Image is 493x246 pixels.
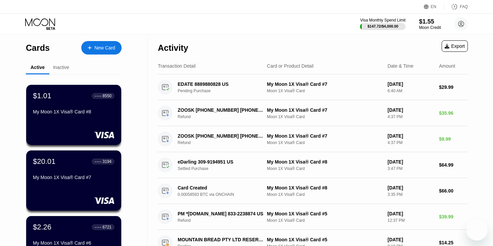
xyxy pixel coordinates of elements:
[53,65,69,70] div: Inactive
[267,192,382,197] div: Moon 1X Visa® Card
[102,159,111,164] div: 3194
[267,185,382,190] div: My Moon 1X Visa® Card #8
[267,218,382,223] div: Moon 1X Visa® Card
[388,166,434,171] div: 3:47 PM
[388,89,434,93] div: 6:40 AM
[267,114,382,119] div: Moon 1X Visa® Card
[367,24,398,28] div: $147.72 / $4,000.00
[158,74,468,100] div: EDATE 8889880828 USPending PurchaseMy Moon 1X Visa® Card #7Moon 1X Visa® Card[DATE]6:40 AM$29.99
[267,211,382,216] div: My Moon 1X Visa® Card #5
[102,225,111,230] div: 6721
[388,133,434,139] div: [DATE]
[267,140,382,145] div: Moon 1X Visa® Card
[178,140,271,145] div: Refund
[388,81,434,87] div: [DATE]
[178,218,271,223] div: Refund
[439,63,455,69] div: Amount
[158,63,195,69] div: Transaction Detail
[178,192,271,197] div: 0.00058593 BTC via ONCHAIN
[178,81,264,87] div: EDATE 8889880828 US
[267,107,382,113] div: My Moon 1X Visa® Card #7
[431,4,437,9] div: EN
[445,43,465,49] div: Export
[33,240,115,246] div: My Moon 1X Visa® Card #6
[26,43,50,53] div: Cards
[33,175,115,180] div: My Moon 1X Visa® Card #7
[33,92,51,100] div: $1.01
[466,219,488,241] iframe: Button to launch messaging window
[388,237,434,242] div: [DATE]
[158,100,468,126] div: ZOOSK [PHONE_NUMBER] [PHONE_NUMBER] USRefundMy Moon 1X Visa® Card #7Moon 1X Visa® Card[DATE]4:37 ...
[419,18,441,25] div: $1.55
[388,192,434,197] div: 3:35 PM
[267,237,382,242] div: My Moon 1X Visa® Card #5
[439,188,468,194] div: $66.00
[178,166,271,171] div: Settled Purchase
[31,65,45,70] div: Active
[388,211,434,216] div: [DATE]
[33,223,51,232] div: $2.26
[267,63,314,69] div: Card or Product Detail
[26,150,121,211] div: $20.01● ● ● ●3194My Moon 1X Visa® Card #7
[439,240,468,245] div: $14.25
[178,89,271,93] div: Pending Purchase
[267,166,382,171] div: Moon 1X Visa® Card
[388,185,434,190] div: [DATE]
[81,41,122,55] div: New Card
[439,84,468,90] div: $29.99
[267,159,382,165] div: My Moon 1X Visa® Card #8
[439,162,468,168] div: $64.99
[95,95,101,97] div: ● ● ● ●
[388,107,434,113] div: [DATE]
[444,3,468,10] div: FAQ
[424,3,444,10] div: EN
[439,110,468,116] div: $35.96
[419,25,441,30] div: Moon Credit
[178,185,264,190] div: Card Created
[178,114,271,119] div: Refund
[178,159,264,165] div: eDarling 309-9194951 US
[95,226,101,228] div: ● ● ● ●
[102,94,111,98] div: 8550
[158,204,468,230] div: PM *[DOMAIN_NAME] 833-2238874 USRefundMy Moon 1X Visa® Card #5Moon 1X Visa® Card[DATE]12:37 PM$39.99
[94,45,115,51] div: New Card
[158,43,188,53] div: Activity
[178,237,264,242] div: MOUNTAIN BREAD PTY LTD RESERVOIR AU
[158,178,468,204] div: Card Created0.00058593 BTC via ONCHAINMy Moon 1X Visa® Card #8Moon 1X Visa® Card[DATE]3:35 PM$66.00
[388,63,413,69] div: Date & Time
[178,211,264,216] div: PM *[DOMAIN_NAME] 833-2238874 US
[360,18,405,30] div: Visa Monthly Spend Limit$147.72/$4,000.00
[26,85,121,145] div: $1.01● ● ● ●8550My Moon 1X Visa® Card #8
[267,81,382,87] div: My Moon 1X Visa® Card #7
[419,18,441,30] div: $1.55Moon Credit
[158,152,468,178] div: eDarling 309-9194951 USSettled PurchaseMy Moon 1X Visa® Card #8Moon 1X Visa® Card[DATE]3:47 PM$64.99
[460,4,468,9] div: FAQ
[360,18,405,23] div: Visa Monthly Spend Limit
[439,136,468,142] div: $9.99
[439,214,468,219] div: $39.99
[388,114,434,119] div: 4:37 PM
[442,40,468,52] div: Export
[388,218,434,223] div: 12:37 PM
[178,133,264,139] div: ZOOSK [PHONE_NUMBER] [PHONE_NUMBER] US
[178,107,264,113] div: ZOOSK [PHONE_NUMBER] [PHONE_NUMBER] US
[158,126,468,152] div: ZOOSK [PHONE_NUMBER] [PHONE_NUMBER] USRefundMy Moon 1X Visa® Card #7Moon 1X Visa® Card[DATE]4:37 ...
[267,133,382,139] div: My Moon 1X Visa® Card #7
[267,89,382,93] div: Moon 1X Visa® Card
[33,109,115,114] div: My Moon 1X Visa® Card #8
[388,140,434,145] div: 4:37 PM
[33,157,55,166] div: $20.01
[388,159,434,165] div: [DATE]
[95,161,101,163] div: ● ● ● ●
